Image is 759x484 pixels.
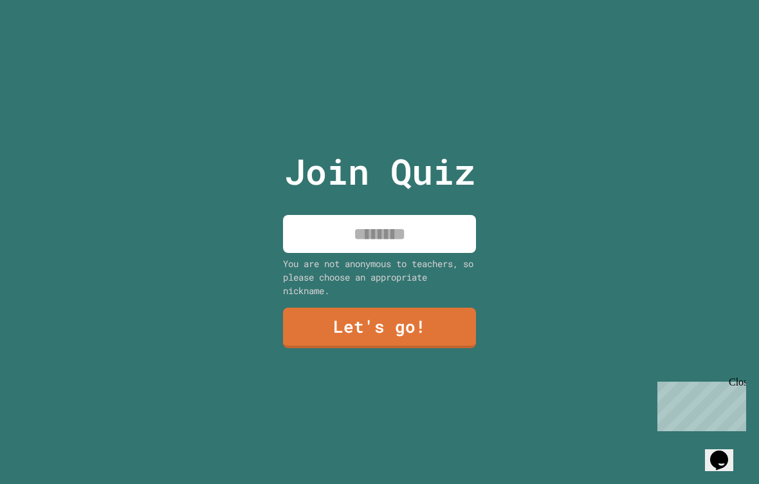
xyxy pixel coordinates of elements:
div: Chat with us now!Close [5,5,89,82]
iframe: chat widget [705,433,746,471]
a: Let's go! [283,308,476,348]
div: You are not anonymous to teachers, so please choose an appropriate nickname. [283,257,476,297]
p: Join Quiz [284,145,475,198]
iframe: chat widget [652,377,746,431]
